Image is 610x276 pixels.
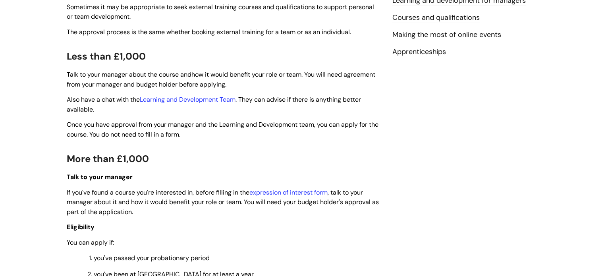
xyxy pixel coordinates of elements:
a: Apprenticeships [392,47,446,57]
span: More than £1,000 [67,152,149,165]
a: Learning and Development Team [140,95,236,104]
a: Making the most of online events [392,30,501,40]
span: you've passed your probationary period [94,254,210,262]
span: Also have a chat with the . They can advise if there is anything better available. [67,95,361,114]
span: how it would benefit your role or team. You will need agreement from your manager and budget hold... [67,70,375,89]
a: expression of interest form [249,188,328,197]
span: Eligibility [67,223,95,231]
span: Sometimes it may be appropriate to seek external training courses and qualifications to support p... [67,3,374,21]
span: The approval process is the same whether booking external training for a team or as an individual. [67,28,351,36]
span: If you've found a course you're interested in, before filling in the , talk to your manager about... [67,188,379,216]
span: Talk to your manager [67,173,133,181]
span: You can apply if: [67,238,114,247]
span: Once you have approval from your manager and the Learning and Development team, you can apply for... [67,120,378,139]
a: Courses and qualifications [392,13,480,23]
span: Talk to your manager about the course and [67,70,191,79]
span: Less than £1,000 [67,50,146,62]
